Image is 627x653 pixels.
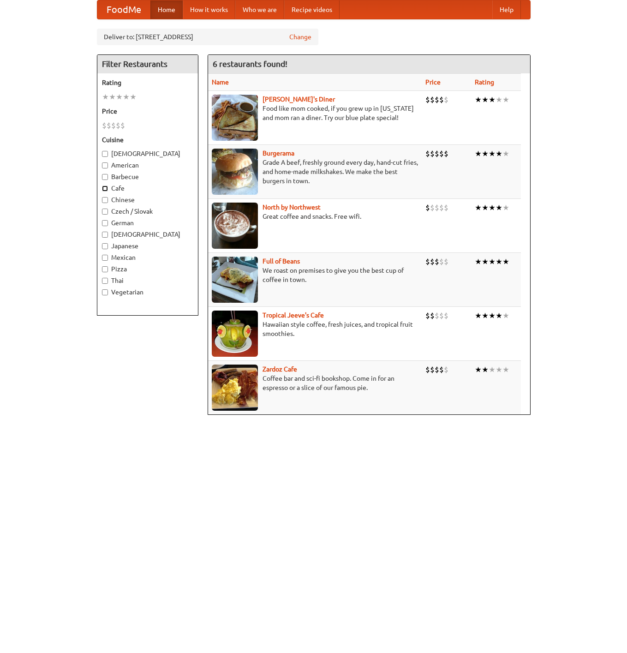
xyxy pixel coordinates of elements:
[102,264,193,274] label: Pizza
[102,197,108,203] input: Chinese
[439,149,444,159] li: $
[102,186,108,192] input: Cafe
[435,203,439,213] li: $
[430,311,435,321] li: $
[102,289,108,295] input: Vegetarian
[212,104,418,122] p: Food like mom cooked, if you grew up in [US_STATE] and mom ran a diner. Try our blue plate special!
[102,92,109,102] li: ★
[263,150,294,157] a: Burgerama
[425,95,430,105] li: $
[439,257,444,267] li: $
[102,253,193,262] label: Mexican
[263,312,324,319] a: Tropical Jeeve's Cafe
[489,257,496,267] li: ★
[102,135,193,144] h5: Cuisine
[435,311,439,321] li: $
[263,258,300,265] b: Full of Beans
[435,365,439,375] li: $
[102,220,108,226] input: German
[102,151,108,157] input: [DEMOGRAPHIC_DATA]
[102,243,108,249] input: Japanese
[212,95,258,141] img: sallys.jpg
[235,0,284,19] a: Who we are
[97,0,150,19] a: FoodMe
[502,365,509,375] li: ★
[212,365,258,411] img: zardoz.jpg
[102,230,193,239] label: [DEMOGRAPHIC_DATA]
[111,120,116,131] li: $
[150,0,183,19] a: Home
[425,149,430,159] li: $
[430,365,435,375] li: $
[439,311,444,321] li: $
[102,161,193,170] label: American
[102,184,193,193] label: Cafe
[130,92,137,102] li: ★
[496,311,502,321] li: ★
[102,149,193,158] label: [DEMOGRAPHIC_DATA]
[482,203,489,213] li: ★
[444,365,448,375] li: $
[475,149,482,159] li: ★
[475,78,494,86] a: Rating
[482,311,489,321] li: ★
[263,96,335,103] a: [PERSON_NAME]'s Diner
[102,172,193,181] label: Barbecue
[502,149,509,159] li: ★
[475,95,482,105] li: ★
[502,257,509,267] li: ★
[496,149,502,159] li: ★
[102,78,193,87] h5: Rating
[102,255,108,261] input: Mexican
[212,212,418,221] p: Great coffee and snacks. Free wifi.
[102,174,108,180] input: Barbecue
[482,365,489,375] li: ★
[435,149,439,159] li: $
[425,203,430,213] li: $
[212,266,418,284] p: We roast on premises to give you the best cup of coffee in town.
[263,365,297,373] a: Zardoz Cafe
[102,195,193,204] label: Chinese
[496,257,502,267] li: ★
[502,311,509,321] li: ★
[289,32,311,42] a: Change
[97,29,318,45] div: Deliver to: [STREET_ADDRESS]
[475,257,482,267] li: ★
[109,92,116,102] li: ★
[102,232,108,238] input: [DEMOGRAPHIC_DATA]
[444,95,448,105] li: $
[489,95,496,105] li: ★
[102,278,108,284] input: Thai
[212,158,418,186] p: Grade A beef, freshly ground every day, hand-cut fries, and home-made milkshakes. We make the bes...
[102,120,107,131] li: $
[425,78,441,86] a: Price
[435,257,439,267] li: $
[102,218,193,228] label: German
[102,207,193,216] label: Czech / Slovak
[102,288,193,297] label: Vegetarian
[444,311,448,321] li: $
[102,266,108,272] input: Pizza
[482,257,489,267] li: ★
[439,365,444,375] li: $
[425,311,430,321] li: $
[212,257,258,303] img: beans.jpg
[107,120,111,131] li: $
[102,107,193,116] h5: Price
[439,95,444,105] li: $
[430,149,435,159] li: $
[425,365,430,375] li: $
[496,365,502,375] li: ★
[102,276,193,285] label: Thai
[116,120,120,131] li: $
[430,95,435,105] li: $
[492,0,521,19] a: Help
[102,209,108,215] input: Czech / Slovak
[212,78,229,86] a: Name
[475,311,482,321] li: ★
[212,374,418,392] p: Coffee bar and sci-fi bookshop. Come in for an espresso or a slice of our famous pie.
[263,204,321,211] a: North by Northwest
